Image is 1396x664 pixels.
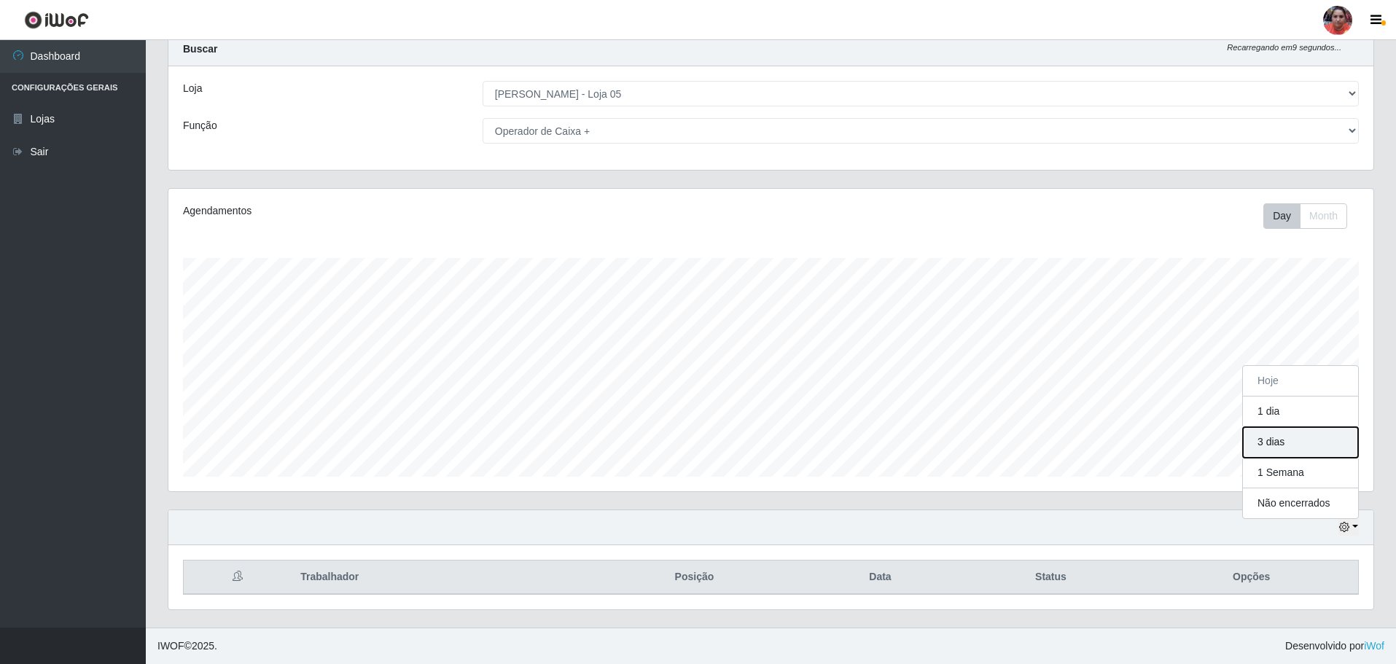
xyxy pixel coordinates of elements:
i: Recarregando em 9 segundos... [1227,43,1341,52]
strong: Buscar [183,43,217,55]
th: Data [804,561,957,595]
th: Trabalhador [292,561,585,595]
div: First group [1263,203,1347,229]
img: CoreUI Logo [24,11,89,29]
span: IWOF [157,640,184,652]
a: iWof [1364,640,1384,652]
div: Toolbar with button groups [1263,203,1359,229]
button: 1 Semana [1243,458,1358,488]
th: Opções [1145,561,1358,595]
th: Posição [585,561,803,595]
button: Não encerrados [1243,488,1358,518]
button: 3 dias [1243,427,1358,458]
button: Month [1300,203,1347,229]
span: © 2025 . [157,638,217,654]
th: Status [956,561,1145,595]
label: Função [183,118,217,133]
label: Loja [183,81,202,96]
div: Agendamentos [183,203,660,219]
button: Hoje [1243,366,1358,397]
span: Desenvolvido por [1285,638,1384,654]
button: 1 dia [1243,397,1358,427]
button: Day [1263,203,1301,229]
